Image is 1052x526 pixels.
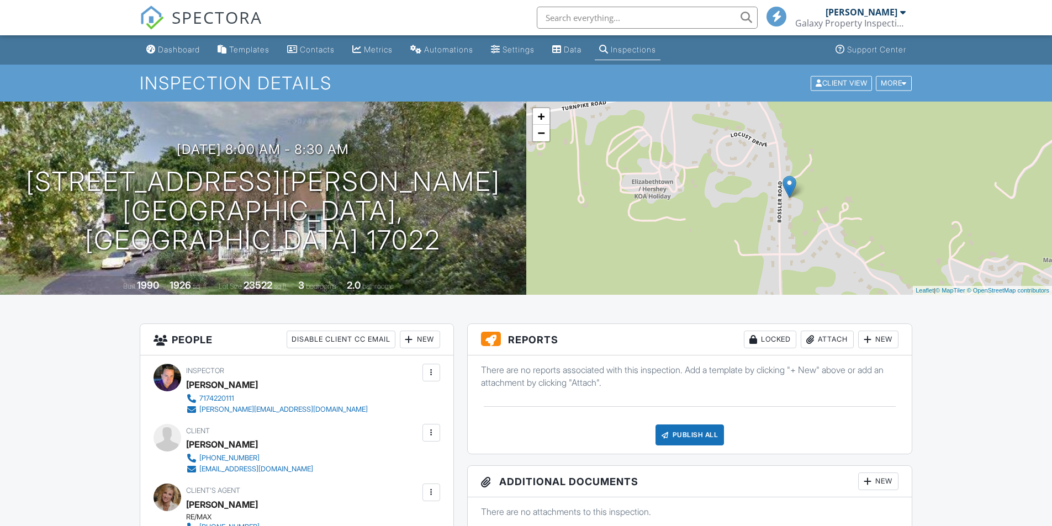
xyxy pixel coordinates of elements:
a: Inspections [595,40,660,60]
span: Inspector [186,366,224,375]
div: Automations [424,45,473,54]
div: 2.0 [347,279,361,291]
span: Built [123,282,135,290]
h3: Reports [468,324,912,355]
a: Leaflet [916,287,934,294]
span: sq.ft. [274,282,288,290]
div: [PHONE_NUMBER] [199,454,260,463]
a: 7174220111 [186,393,368,404]
div: Settings [503,45,535,54]
div: Disable Client CC Email [287,331,395,348]
h3: [DATE] 8:00 am - 8:30 am [177,142,349,157]
a: Dashboard [142,40,204,60]
div: Inspections [611,45,656,54]
div: 1990 [137,279,159,291]
a: [PERSON_NAME] [186,496,258,513]
div: [PERSON_NAME] [186,436,258,453]
div: [PERSON_NAME] [186,376,258,393]
div: New [400,331,440,348]
span: sq. ft. [193,282,208,290]
span: bedrooms [306,282,336,290]
div: Galaxy Property Inspection (PA) [795,18,906,29]
div: Contacts [300,45,335,54]
div: 23522 [244,279,272,291]
a: [EMAIL_ADDRESS][DOMAIN_NAME] [186,464,313,475]
div: [PERSON_NAME] [826,7,897,18]
div: New [858,331,898,348]
div: Attach [801,331,854,348]
div: Metrics [364,45,393,54]
a: © OpenStreetMap contributors [967,287,1049,294]
span: Client's Agent [186,486,240,495]
div: 7174220111 [199,394,234,403]
a: Automations (Basic) [406,40,478,60]
a: Settings [487,40,539,60]
h3: People [140,324,453,355]
div: RE/MAX [186,513,322,522]
div: Dashboard [158,45,200,54]
a: Client View [810,78,875,87]
div: More [876,76,912,91]
div: Data [564,45,581,54]
span: bathrooms [362,282,394,290]
h1: [STREET_ADDRESS][PERSON_NAME] [GEOGRAPHIC_DATA], [GEOGRAPHIC_DATA] 17022 [18,167,509,254]
img: The Best Home Inspection Software - Spectora [140,6,164,30]
a: Zoom in [533,108,549,125]
a: Zoom out [533,125,549,141]
a: Metrics [348,40,397,60]
a: Templates [213,40,274,60]
span: SPECTORA [172,6,262,29]
p: There are no reports associated with this inspection. Add a template by clicking "+ New" above or... [481,364,899,389]
span: Client [186,427,210,435]
a: Data [548,40,586,60]
div: Locked [744,331,796,348]
div: New [858,472,898,490]
input: Search everything... [537,7,758,29]
a: Contacts [283,40,339,60]
h1: Inspection Details [140,73,913,93]
div: 3 [298,279,304,291]
a: [PHONE_NUMBER] [186,453,313,464]
div: Templates [229,45,269,54]
div: [PERSON_NAME][EMAIL_ADDRESS][DOMAIN_NAME] [199,405,368,414]
div: Support Center [847,45,906,54]
a: [PERSON_NAME][EMAIL_ADDRESS][DOMAIN_NAME] [186,404,368,415]
a: SPECTORA [140,15,262,38]
h3: Additional Documents [468,466,912,497]
p: There are no attachments to this inspection. [481,506,899,518]
div: 1926 [170,279,191,291]
div: Publish All [655,424,725,445]
a: Support Center [831,40,911,60]
div: | [913,286,1052,295]
div: [EMAIL_ADDRESS][DOMAIN_NAME] [199,465,313,474]
div: Client View [811,76,872,91]
a: © MapTiler [935,287,965,294]
span: Lot Size [219,282,242,290]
